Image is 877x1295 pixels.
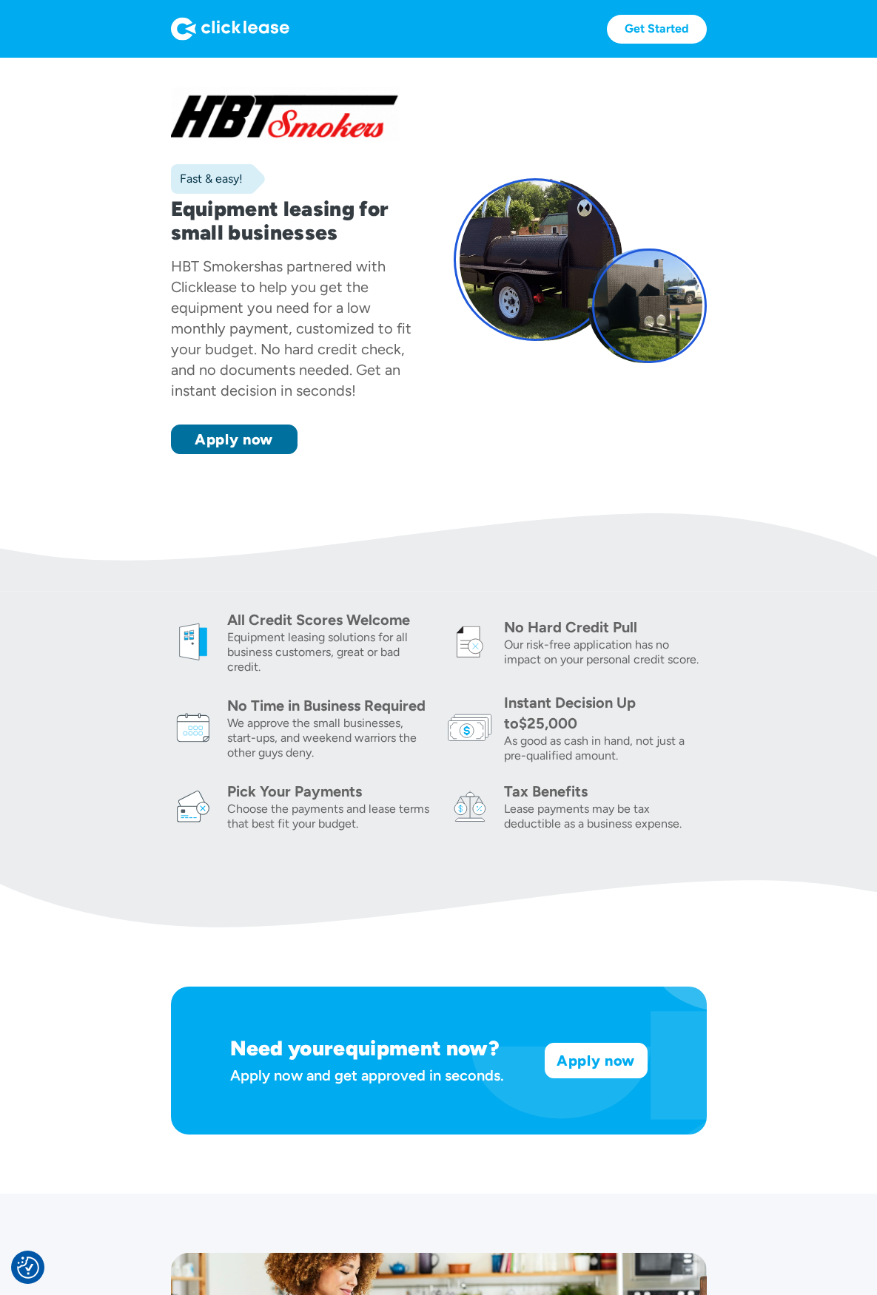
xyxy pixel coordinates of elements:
div: Our risk-free application has no impact on your personal credit score. [504,638,707,667]
div: Fast & easy! [171,172,243,186]
div: No Time in Business Required [227,695,430,716]
div: All Credit Scores Welcome [227,609,430,630]
div: Tax Benefits [504,781,707,802]
img: Revisit consent button [17,1257,39,1279]
img: welcome icon [171,620,215,664]
div: We approve the small businesses, start-ups, and weekend warriors the other guys deny. [227,716,430,760]
button: Consent Preferences [17,1257,39,1279]
div: No Hard Credit Pull [504,617,707,638]
div: Apply now and get approved in seconds. [230,1063,527,1089]
div: As good as cash in hand, not just a pre-qualified amount. [504,734,707,763]
div: Lease payments may be tax deductible as a business expense. [504,802,707,831]
img: tax icon [448,784,492,828]
div: HBT Smokers [171,257,261,275]
img: card icon [171,784,215,828]
h1: equipment now? [333,1035,499,1061]
div: Equipment leasing solutions for all business customers, great or bad credit. [227,630,430,674]
a: Get Started [607,15,707,44]
img: calendar icon [171,706,215,750]
img: Logo [171,17,289,41]
a: Apply now [171,425,298,454]
div: has partnered with Clicklease to help you get the equipment you need for a low monthly payment, c... [171,257,411,399]
img: money icon [448,706,492,750]
img: credit icon [448,620,492,664]
div: Choose the payments and lease terms that best fit your budget. [227,802,430,831]
div: $25,000 [519,714,577,732]
div: Pick Your Payments [227,781,430,802]
h1: Need your [230,1035,334,1061]
div: Instant Decision Up to [504,694,636,732]
h1: Equipment leasing for small businesses [171,197,424,244]
a: Apply now [545,1044,647,1078]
